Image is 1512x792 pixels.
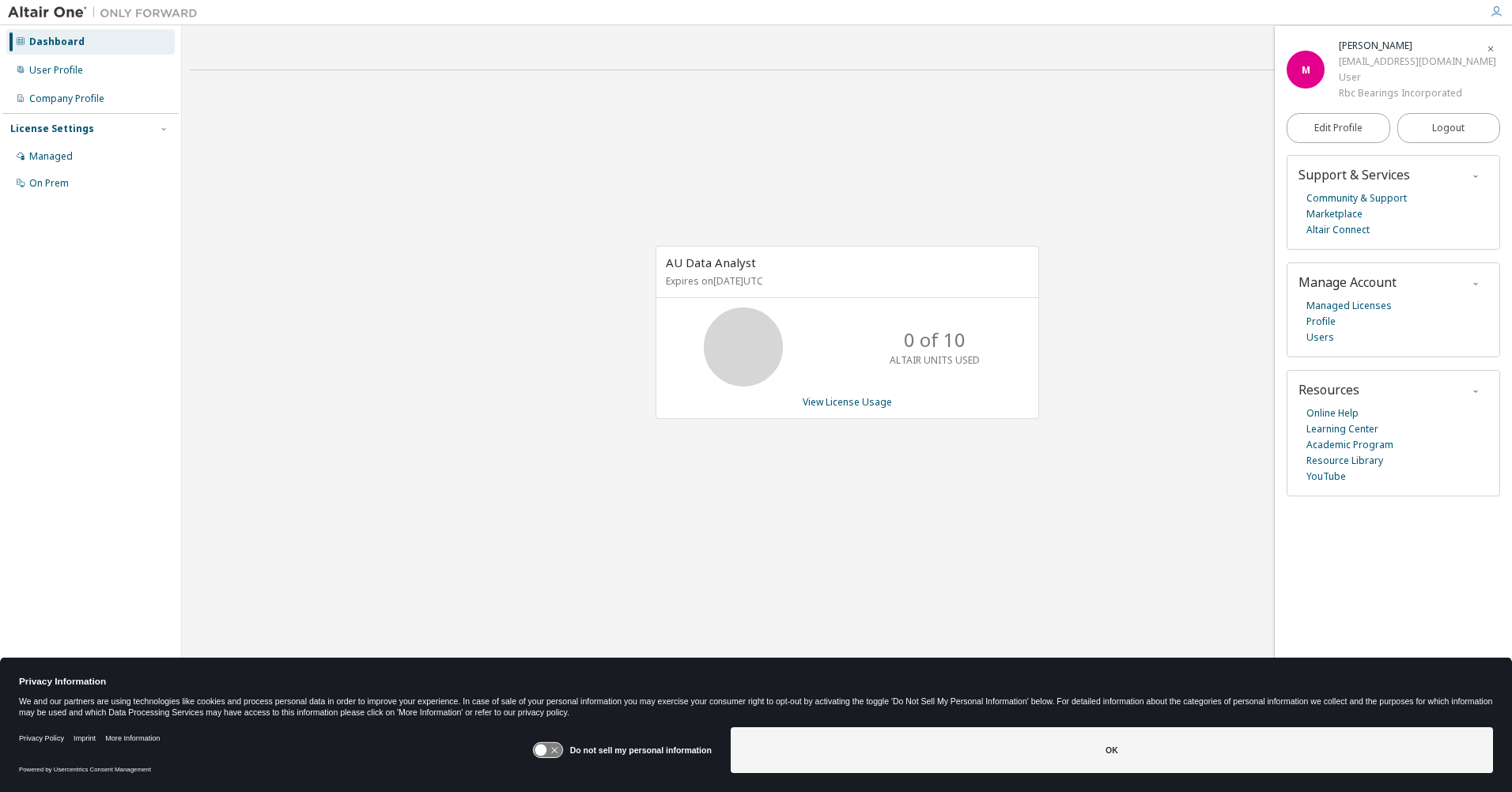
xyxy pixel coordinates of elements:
span: M [1302,63,1310,77]
div: License Settings [10,123,94,135]
div: User [1339,70,1496,85]
a: Community & Support [1306,190,1407,206]
span: AU Data Analyst [666,255,756,270]
div: Marc Kempe [1339,38,1496,54]
p: 0 of 10 [904,326,966,353]
a: Profile [1306,314,1336,330]
div: Managed [29,150,73,163]
img: Altair One [8,5,206,21]
div: [EMAIL_ADDRESS][DOMAIN_NAME] [1339,54,1496,70]
a: Edit Profile [1287,113,1390,143]
div: Company Profile [29,92,104,105]
a: Users [1306,330,1334,345]
p: ALTAIR UNITS USED [890,353,980,367]
span: Manage Account [1298,273,1397,291]
span: Support & Services [1298,166,1410,183]
a: Academic Program [1306,437,1393,453]
span: Logout [1432,120,1465,136]
a: Online Help [1306,405,1359,421]
div: User Profile [29,64,83,77]
a: View License Usage [803,395,892,409]
span: Resources [1298,381,1359,398]
a: Managed Licenses [1306,298,1392,314]
a: Marketplace [1306,206,1363,222]
div: On Prem [29,177,69,190]
button: Logout [1397,113,1501,143]
a: Learning Center [1306,421,1378,437]
div: Dashboard [29,36,85,48]
div: Rbc Bearings Incorporated [1339,85,1496,101]
a: Resource Library [1306,453,1383,469]
a: Altair Connect [1306,222,1370,238]
a: YouTube [1306,469,1346,485]
span: Edit Profile [1314,122,1363,134]
p: Expires on [DATE] UTC [666,274,1025,288]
